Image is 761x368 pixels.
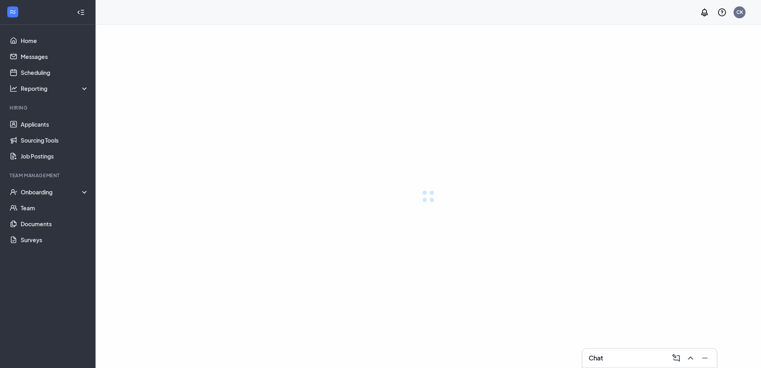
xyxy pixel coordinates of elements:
[21,116,89,132] a: Applicants
[589,354,603,362] h3: Chat
[21,84,89,92] div: Reporting
[9,8,17,16] svg: WorkstreamLogo
[21,33,89,49] a: Home
[700,353,710,363] svg: Minimize
[21,232,89,248] a: Surveys
[21,65,89,80] a: Scheduling
[21,49,89,65] a: Messages
[669,352,682,364] button: ComposeMessage
[10,84,18,92] svg: Analysis
[10,188,18,196] svg: UserCheck
[10,172,87,179] div: Team Management
[21,188,89,196] div: Onboarding
[671,353,681,363] svg: ComposeMessage
[686,353,695,363] svg: ChevronUp
[21,132,89,148] a: Sourcing Tools
[21,148,89,164] a: Job Postings
[21,200,89,216] a: Team
[77,8,85,16] svg: Collapse
[700,8,709,17] svg: Notifications
[683,352,696,364] button: ChevronUp
[698,352,710,364] button: Minimize
[717,8,727,17] svg: QuestionInfo
[10,104,87,111] div: Hiring
[736,9,743,16] div: CK
[21,216,89,232] a: Documents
